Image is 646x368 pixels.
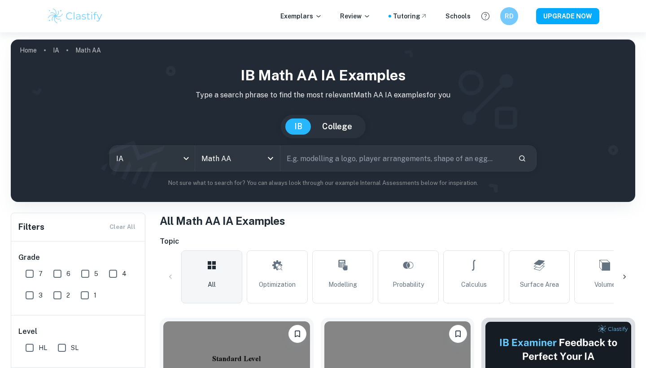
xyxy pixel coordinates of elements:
[11,39,635,202] img: profile cover
[66,269,70,279] span: 6
[264,152,277,165] button: Open
[288,325,306,343] button: Bookmark
[20,44,37,57] a: Home
[18,326,139,337] h6: Level
[500,7,518,25] button: RD
[18,179,628,188] p: Not sure what to search for? You can always look through our example Internal Assessments below f...
[160,213,635,229] h1: All Math AA IA Examples
[71,343,79,353] span: SL
[259,280,296,289] span: Optimization
[449,325,467,343] button: Bookmark
[39,290,43,300] span: 3
[66,290,70,300] span: 2
[594,280,615,289] span: Volume
[280,11,322,21] p: Exemplars
[515,151,530,166] button: Search
[47,7,104,25] img: Clastify logo
[461,280,487,289] span: Calculus
[520,280,559,289] span: Surface Area
[504,11,515,21] h6: RD
[160,236,635,247] h6: Topic
[18,90,628,101] p: Type a search phrase to find the most relevant Math AA IA examples for you
[313,118,361,135] button: College
[478,9,493,24] button: Help and Feedback
[75,45,101,55] p: Math AA
[18,221,44,233] h6: Filters
[393,280,424,289] span: Probability
[53,44,59,57] a: IA
[393,11,428,21] a: Tutoring
[94,269,98,279] span: 5
[122,269,127,279] span: 4
[39,269,43,279] span: 7
[18,252,139,263] h6: Grade
[280,146,511,171] input: E.g. modelling a logo, player arrangements, shape of an egg...
[285,118,311,135] button: IB
[340,11,371,21] p: Review
[110,146,195,171] div: IA
[18,65,628,86] h1: IB Math AA IA examples
[328,280,357,289] span: Modelling
[94,290,96,300] span: 1
[39,343,47,353] span: HL
[445,11,471,21] a: Schools
[536,8,599,24] button: UPGRADE NOW
[208,280,216,289] span: All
